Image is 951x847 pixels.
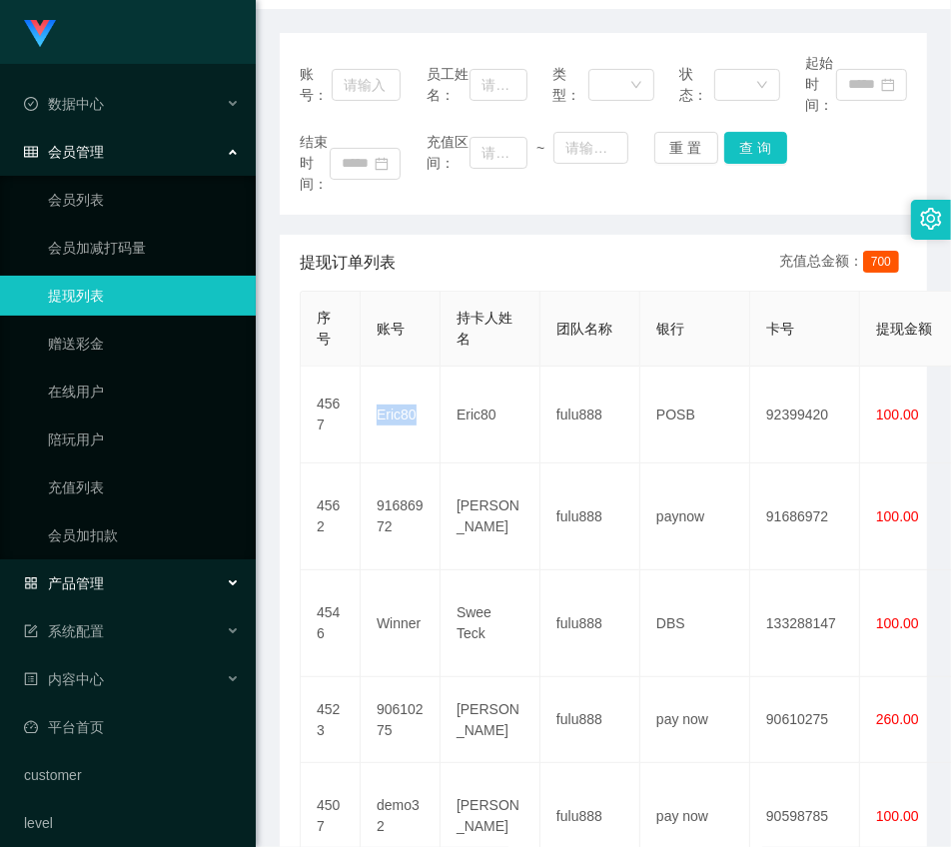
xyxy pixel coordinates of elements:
span: 100.00 [876,407,919,423]
span: ~ [527,138,553,159]
a: 图标: dashboard平台首页 [24,707,240,747]
span: 员工姓名： [427,64,471,106]
i: 图标: down [630,79,642,93]
span: 100.00 [876,508,919,524]
td: 91686972 [750,463,860,570]
td: [PERSON_NAME] [441,677,540,763]
img: logo.9652507e.png [24,20,56,48]
a: 在线用户 [48,372,240,412]
span: 银行 [656,321,684,337]
td: Eric80 [441,367,540,463]
span: 团队名称 [556,321,612,337]
span: 充值区间： [427,132,471,174]
i: 图标: table [24,145,38,159]
td: 90610275 [750,677,860,763]
span: 100.00 [876,615,919,631]
input: 请输入最大值为 [553,132,628,164]
td: 4523 [301,677,361,763]
a: 会员列表 [48,180,240,220]
span: 100.00 [876,808,919,824]
a: 充值列表 [48,467,240,507]
td: fulu888 [540,677,640,763]
a: 赠送彩金 [48,324,240,364]
td: 4567 [301,367,361,463]
td: fulu888 [540,367,640,463]
td: 4562 [301,463,361,570]
input: 请输入最小值为 [470,137,527,169]
span: 持卡人姓名 [457,310,512,347]
span: 会员管理 [24,144,104,160]
span: 类型： [552,64,587,106]
td: Winner [361,570,441,677]
td: 91686972 [361,463,441,570]
input: 请输入 [332,69,402,101]
td: 133288147 [750,570,860,677]
span: 卡号 [766,321,794,337]
td: [PERSON_NAME] [441,463,540,570]
span: 系统配置 [24,623,104,639]
td: 90610275 [361,677,441,763]
a: 提现列表 [48,276,240,316]
i: 图标: form [24,624,38,638]
span: 起始时间： [806,53,836,116]
span: 账号： [300,64,332,106]
td: pay now [640,677,750,763]
td: fulu888 [540,570,640,677]
a: customer [24,755,240,795]
a: 会员加减打码量 [48,228,240,268]
td: 4546 [301,570,361,677]
span: 提现金额 [876,321,932,337]
span: 数据中心 [24,96,104,112]
td: 92399420 [750,367,860,463]
span: 序号 [317,310,331,347]
span: 700 [863,251,899,273]
td: POSB [640,367,750,463]
td: paynow [640,463,750,570]
div: 充值总金额： [779,251,907,275]
a: 会员加扣款 [48,515,240,555]
i: 图标: down [756,79,768,93]
i: 图标: setting [920,208,942,230]
a: 陪玩用户 [48,420,240,459]
span: 状态： [679,64,714,106]
button: 重 置 [654,132,718,164]
span: 内容中心 [24,671,104,687]
td: Eric80 [361,367,441,463]
i: 图标: check-circle-o [24,97,38,111]
i: 图标: appstore-o [24,576,38,590]
td: Swee Teck [441,570,540,677]
i: 图标: profile [24,672,38,686]
span: 结束时间： [300,132,330,195]
i: 图标: calendar [375,157,389,171]
i: 图标: calendar [881,78,895,92]
span: 提现订单列表 [300,251,396,275]
span: 产品管理 [24,575,104,591]
span: 260.00 [876,711,919,727]
a: level [24,803,240,843]
td: DBS [640,570,750,677]
input: 请输入 [470,69,527,101]
button: 查 询 [724,132,788,164]
td: fulu888 [540,463,640,570]
span: 账号 [377,321,405,337]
